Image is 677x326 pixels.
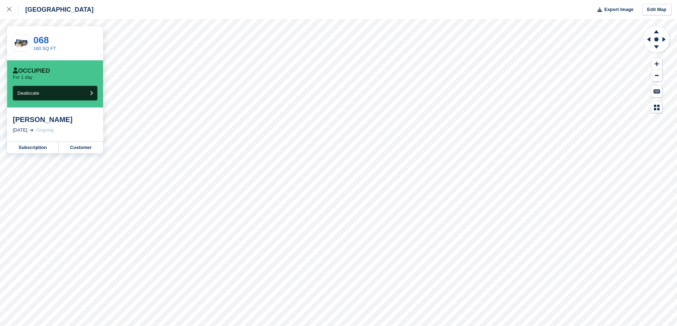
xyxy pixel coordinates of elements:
[33,35,49,45] a: 068
[593,4,634,16] button: Export Image
[13,74,32,80] p: For 1 day
[13,127,27,134] div: [DATE]
[651,101,662,113] button: Map Legend
[651,58,662,70] button: Zoom In
[36,127,54,134] div: Ongoing
[13,86,97,100] button: Deallocate
[33,46,56,51] a: 160 SQ FT
[13,67,50,74] div: Occupied
[651,85,662,97] button: Keyboard Shortcuts
[13,37,29,50] img: 20-ft-container%20(1).jpg
[604,6,633,13] span: Export Image
[30,129,33,132] img: arrow-right-light-icn-cde0832a797a2874e46488d9cf13f60e5c3a73dbe684e267c42b8395dfbc2abf.svg
[59,142,103,153] a: Customer
[651,70,662,82] button: Zoom Out
[642,4,671,16] a: Edit Map
[17,90,39,96] span: Deallocate
[7,142,59,153] a: Subscription
[13,115,97,124] div: [PERSON_NAME]
[19,5,93,14] div: [GEOGRAPHIC_DATA]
